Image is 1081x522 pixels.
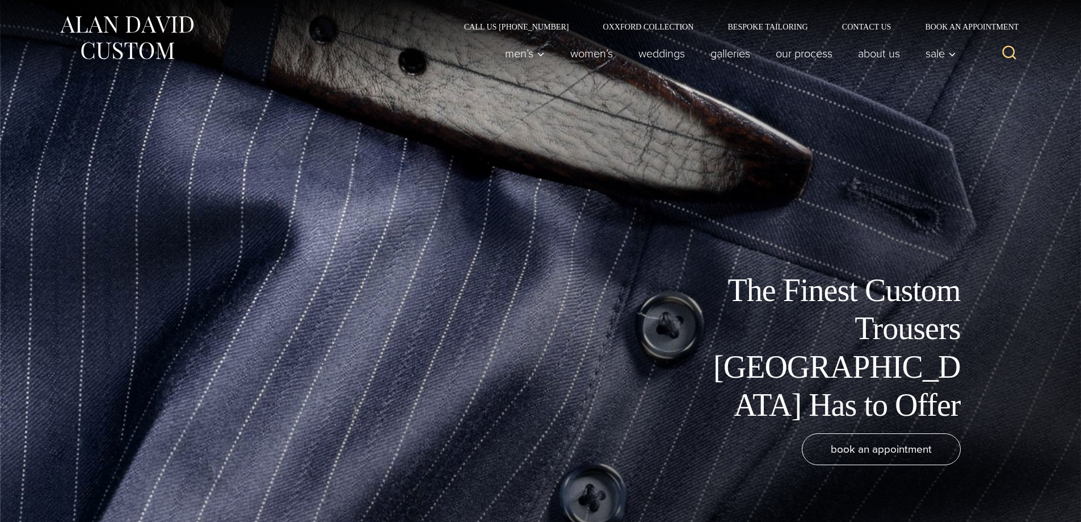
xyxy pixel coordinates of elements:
[802,433,961,465] a: book an appointment
[926,48,956,59] span: Sale
[447,23,586,31] a: Call Us [PHONE_NUMBER]
[825,23,908,31] a: Contact Us
[505,48,545,59] span: Men’s
[705,272,961,424] h1: The Finest Custom Trousers [GEOGRAPHIC_DATA] Has to Offer
[697,42,763,65] a: Galleries
[625,42,697,65] a: weddings
[557,42,625,65] a: Women’s
[492,42,962,65] nav: Primary Navigation
[845,42,912,65] a: About Us
[447,23,1023,31] nav: Secondary Navigation
[586,23,710,31] a: Oxxford Collection
[763,42,845,65] a: Our Process
[831,441,932,457] span: book an appointment
[908,23,1023,31] a: Book an Appointment
[58,12,195,63] img: Alan David Custom
[996,40,1023,67] button: View Search Form
[710,23,825,31] a: Bespoke Tailoring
